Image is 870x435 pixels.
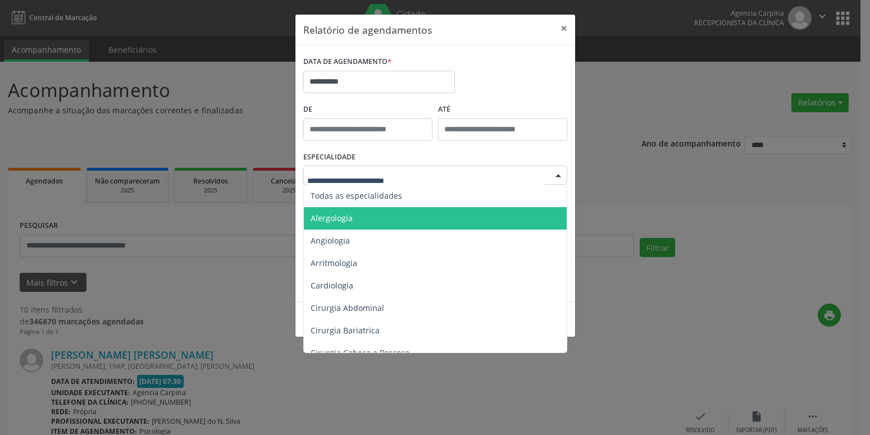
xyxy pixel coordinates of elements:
[303,53,391,71] label: DATA DE AGENDAMENTO
[303,22,432,37] h5: Relatório de agendamentos
[553,15,575,42] button: Close
[311,258,357,268] span: Arritmologia
[311,213,353,223] span: Alergologia
[311,280,353,291] span: Cardiologia
[311,190,402,201] span: Todas as especialidades
[311,347,409,358] span: Cirurgia Cabeça e Pescoço
[311,303,384,313] span: Cirurgia Abdominal
[311,325,380,336] span: Cirurgia Bariatrica
[303,149,356,166] label: ESPECIALIDADE
[311,235,350,246] span: Angiologia
[303,101,432,118] label: De
[438,101,567,118] label: ATÉ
